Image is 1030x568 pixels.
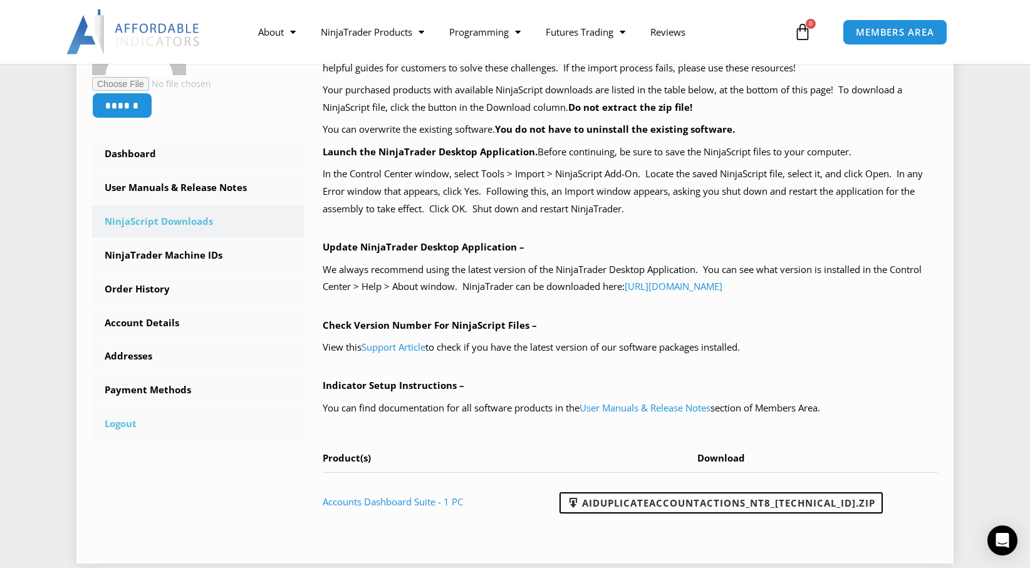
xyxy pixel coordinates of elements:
[843,19,947,45] a: MEMBERS AREA
[323,379,464,391] b: Indicator Setup Instructions –
[323,240,524,253] b: Update NinjaTrader Desktop Application –
[92,408,304,440] a: Logout
[92,340,304,373] a: Addresses
[323,339,939,356] p: View this to check if you have the latest version of our software packages installed.
[246,18,791,46] nav: Menu
[92,138,304,440] nav: Account pages
[323,319,537,331] b: Check Version Number For NinjaScript Files –
[92,172,304,204] a: User Manuals & Release Notes
[323,121,939,138] p: You can overwrite the existing software.
[92,307,304,339] a: Account Details
[580,401,710,414] a: User Manuals & Release Notes
[323,400,939,417] p: You can find documentation for all software products in the section of Members Area.
[806,19,816,29] span: 0
[437,18,533,46] a: Programming
[638,18,698,46] a: Reviews
[323,165,939,218] p: In the Control Center window, select Tools > Import > NinjaScript Add-On. Locate the saved NinjaS...
[92,205,304,238] a: NinjaScript Downloads
[533,18,638,46] a: Futures Trading
[323,452,371,464] span: Product(s)
[362,341,425,353] a: Support Article
[323,261,939,296] p: We always recommend using the latest version of the NinjaTrader Desktop Application. You can see ...
[323,495,463,508] a: Accounts Dashboard Suite - 1 PC
[495,123,735,135] b: You do not have to uninstall the existing software.
[559,492,883,514] a: AIDuplicateAccountActions_NT8_[TECHNICAL_ID].zip
[92,138,304,170] a: Dashboard
[987,525,1017,555] div: Open Intercom Messenger
[246,18,308,46] a: About
[323,143,939,161] p: Before continuing, be sure to save the NinjaScript files to your computer.
[92,374,304,406] a: Payment Methods
[308,18,437,46] a: NinjaTrader Products
[323,81,939,116] p: Your purchased products with available NinjaScript downloads are listed in the table below, at th...
[92,273,304,306] a: Order History
[697,452,745,464] span: Download
[568,101,692,113] b: Do not extract the zip file!
[775,14,830,50] a: 0
[323,145,538,158] b: Launch the NinjaTrader Desktop Application.
[92,239,304,272] a: NinjaTrader Machine IDs
[66,9,201,54] img: LogoAI | Affordable Indicators – NinjaTrader
[625,280,722,292] a: [URL][DOMAIN_NAME]
[856,28,934,37] span: MEMBERS AREA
